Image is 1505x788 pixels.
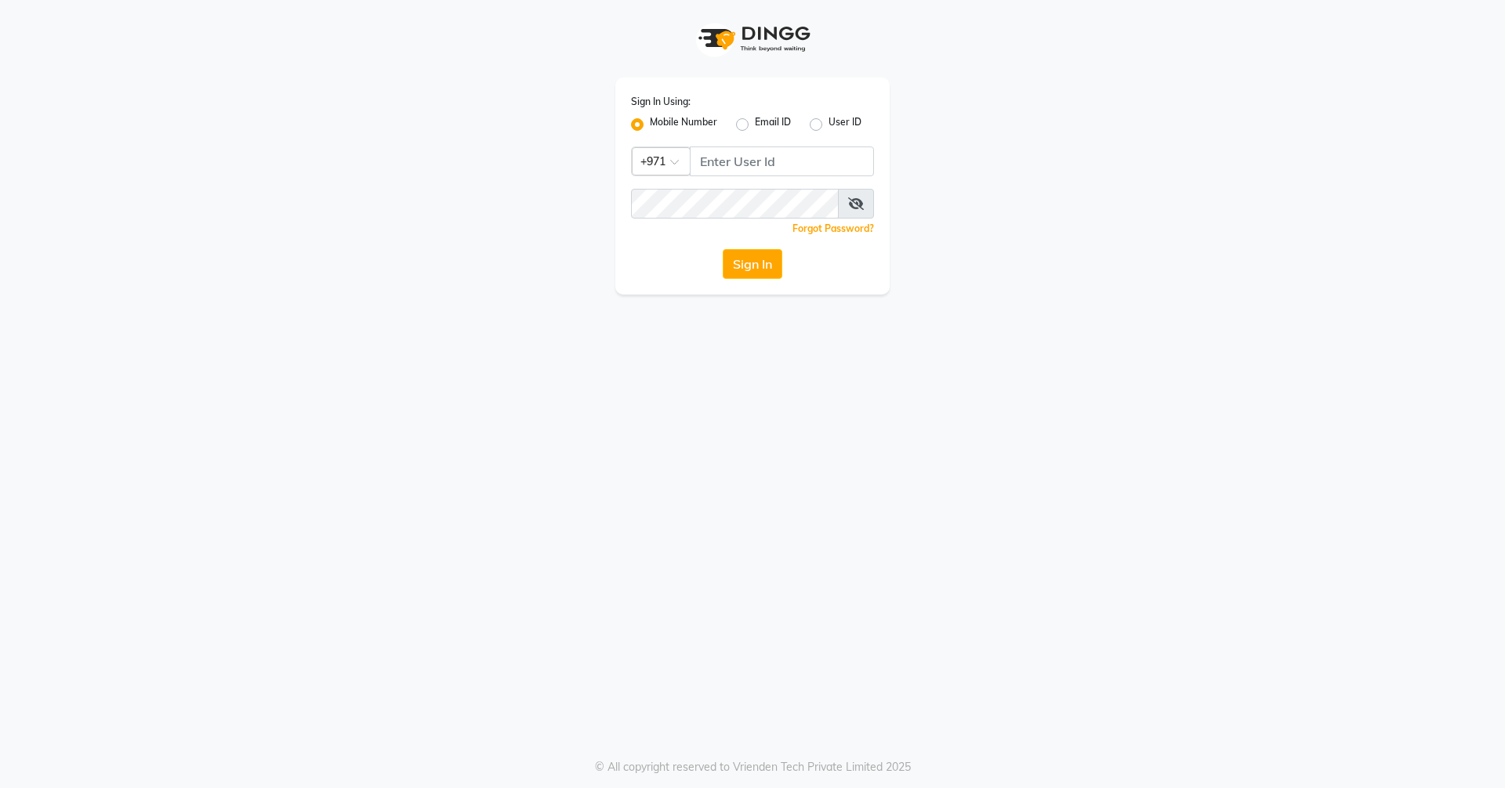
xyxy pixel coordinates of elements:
[792,222,874,234] a: Forgot Password?
[690,146,874,176] input: Username
[631,189,839,219] input: Username
[723,249,782,279] button: Sign In
[690,16,815,62] img: logo1.svg
[755,115,791,134] label: Email ID
[631,95,691,109] label: Sign In Using:
[650,115,717,134] label: Mobile Number
[829,115,861,134] label: User ID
